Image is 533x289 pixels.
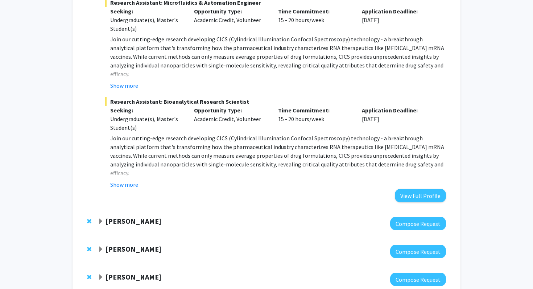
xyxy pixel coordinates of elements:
[106,216,161,226] strong: [PERSON_NAME]
[110,16,183,33] div: Undergraduate(s), Master's Student(s)
[395,189,446,202] button: View Full Profile
[110,115,183,132] div: Undergraduate(s), Master's Student(s)
[390,245,446,258] button: Compose Request to Chen Li
[98,247,104,252] span: Expand Chen Li Bookmark
[110,134,446,177] p: Join our cutting-edge research developing CICS (Cylindrical Illumination Confocal Spectroscopy) t...
[98,219,104,224] span: Expand Ishan Barman Bookmark
[362,7,435,16] p: Application Deadline:
[87,274,91,280] span: Remove Raj Mukherjee from bookmarks
[87,218,91,224] span: Remove Ishan Barman from bookmarks
[105,97,446,106] span: Research Assistant: Bioanalytical Research Scientist
[106,272,161,281] strong: [PERSON_NAME]
[98,274,104,280] span: Expand Raj Mukherjee Bookmark
[87,246,91,252] span: Remove Chen Li from bookmarks
[110,7,183,16] p: Seeking:
[189,106,273,132] div: Academic Credit, Volunteer
[110,81,138,90] button: Show more
[278,7,351,16] p: Time Commitment:
[278,106,351,115] p: Time Commitment:
[5,256,31,284] iframe: Chat
[390,217,446,230] button: Compose Request to Ishan Barman
[390,273,446,286] button: Compose Request to Raj Mukherjee
[189,7,273,33] div: Academic Credit, Volunteer
[194,7,267,16] p: Opportunity Type:
[273,106,357,132] div: 15 - 20 hours/week
[110,180,138,189] button: Show more
[110,35,446,78] p: Join our cutting-edge research developing CICS (Cylindrical Illumination Confocal Spectroscopy) t...
[273,7,357,33] div: 15 - 20 hours/week
[194,106,267,115] p: Opportunity Type:
[362,106,435,115] p: Application Deadline:
[356,106,441,132] div: [DATE]
[356,7,441,33] div: [DATE]
[106,244,161,253] strong: [PERSON_NAME]
[110,106,183,115] p: Seeking:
